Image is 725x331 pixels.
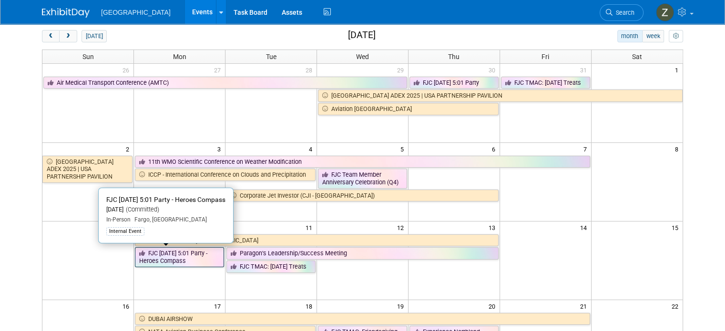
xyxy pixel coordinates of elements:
span: 29 [396,64,408,76]
span: 31 [579,64,591,76]
span: 7 [582,143,591,155]
span: Wed [356,53,369,60]
i: Personalize Calendar [673,33,679,40]
div: Internal Event [106,227,144,236]
span: 15 [671,221,683,233]
a: FJC TMAC: [DATE] Treats [501,77,590,89]
div: [DATE] [106,206,225,214]
span: 27 [213,64,225,76]
a: [GEOGRAPHIC_DATA] ADEX 2025 | USA PARTNERSHIP PAVILION [42,156,133,183]
span: 18 [305,300,317,312]
button: prev [42,30,60,42]
a: Corporate Jet Investor (CJI - [GEOGRAPHIC_DATA]) [226,190,499,202]
a: Aviation [GEOGRAPHIC_DATA] [318,103,499,115]
a: DUBAI AIRSHOW [135,313,590,325]
button: next [59,30,77,42]
span: Tue [266,53,276,60]
a: Search [600,4,643,21]
span: [GEOGRAPHIC_DATA] [101,9,171,16]
span: Search [613,9,634,16]
span: 13 [488,221,500,233]
img: ExhibitDay [42,8,90,18]
span: 3 [216,143,225,155]
span: 21 [579,300,591,312]
span: 28 [305,64,317,76]
span: 2 [125,143,133,155]
span: Sun [82,53,94,60]
button: month [617,30,643,42]
span: (Committed) [123,206,159,213]
a: FJC [DATE] 5:01 Party [409,77,499,89]
span: Thu [448,53,460,60]
img: Zoe Graham [656,3,674,21]
span: 8 [674,143,683,155]
a: Air Medical Transport Conference (AMTC) [43,77,407,89]
button: [DATE] [82,30,107,42]
a: ICCP - International Conference on Clouds and Precipitation [135,169,316,181]
span: 6 [491,143,500,155]
a: FJC [DATE] 5:01 Party - Heroes Compass [135,247,224,267]
span: 19 [396,300,408,312]
button: myCustomButton [669,30,683,42]
span: 14 [579,221,591,233]
a: FJC TMAC: [DATE] Treats [226,261,316,273]
a: [GEOGRAPHIC_DATA] ADEX 2025 | USA PARTNERSHIP PAVILION [318,90,683,102]
span: 12 [396,221,408,233]
span: Sat [632,53,642,60]
span: 4 [308,143,317,155]
span: Fargo, [GEOGRAPHIC_DATA] [131,216,207,223]
button: week [642,30,664,42]
a: FJC Team Member Anniversary Celebration (Q4) [318,169,407,188]
span: FJC [DATE] 5:01 Party - Heroes Compass [106,196,225,203]
span: Fri [541,53,549,60]
span: 17 [213,300,225,312]
a: Paragon’s Leadership/Success Meeting [226,247,499,260]
span: Mon [173,53,186,60]
span: In-Person [106,216,131,223]
span: 16 [122,300,133,312]
span: 5 [399,143,408,155]
h2: [DATE] [348,30,376,40]
span: 11 [305,221,317,233]
a: Defense & Security, [GEOGRAPHIC_DATA] [135,234,498,247]
span: 22 [671,300,683,312]
span: 1 [674,64,683,76]
span: 30 [488,64,500,76]
span: 26 [122,64,133,76]
a: 11th WMO Scientific Conference on Weather Modification [135,156,590,168]
span: 20 [488,300,500,312]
